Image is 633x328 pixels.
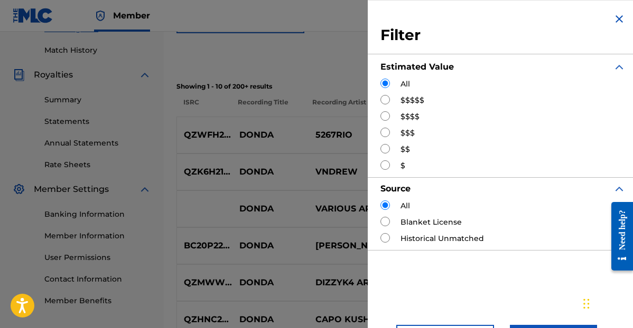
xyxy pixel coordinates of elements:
iframe: Chat Widget [580,277,633,328]
a: Match History [44,45,151,56]
p: ISRC [176,98,231,117]
p: DONDA [232,129,309,141]
label: $$$$ [401,111,420,122]
a: Statements [44,116,151,127]
strong: Source [380,184,411,194]
p: DIZZYK4 ARCHIVE [309,276,385,289]
a: Summary [44,94,151,105]
a: Rate Sheets [44,159,151,170]
p: Showing 1 - 10 of 200+ results [176,82,620,91]
img: expand [613,182,626,195]
img: Top Rightsholder [94,9,107,22]
span: Member [113,9,150,22]
img: expand [138,183,151,196]
a: User Permissions [44,252,151,263]
p: DONDA [232,276,309,289]
p: QZK6H2102569 [177,166,232,178]
a: Banking Information [44,209,151,220]
p: BC20P2200229 [177,239,232,252]
p: DONDA [232,239,309,252]
label: $$$ [401,128,415,139]
label: All [401,79,410,90]
img: Royalties [13,69,25,81]
label: $$$$$ [401,95,424,106]
label: $ [401,160,405,171]
p: QZHNC2350253 [177,313,232,326]
img: expand [613,61,626,73]
p: DONDA [232,166,309,178]
p: [PERSON_NAME] AGYO [309,239,385,252]
p: VNDREW [309,166,385,178]
img: expand [138,69,151,81]
span: Member Settings [34,183,109,196]
p: QZWFH2301474 [177,129,232,141]
label: All [401,200,410,211]
p: DONDA [232,313,309,326]
a: Annual Statements [44,138,151,149]
p: CAPO KUSH [309,313,385,326]
img: close [613,13,626,25]
img: MLC Logo [13,8,53,23]
img: Member Settings [13,183,25,196]
iframe: Resource Center [603,192,633,279]
p: QZMWW2126831 [177,276,232,289]
p: VARIOUS ARTISTS [309,202,385,215]
label: Blanket License [401,217,462,228]
span: Royalties [34,69,73,81]
a: Contact Information [44,274,151,285]
div: Drag [583,288,590,320]
p: DONDA [232,202,309,215]
a: Member Information [44,230,151,242]
h3: Filter [380,26,626,45]
label: $$ [401,144,410,155]
p: 5267RIO [309,129,385,141]
label: Historical Unmatched [401,233,484,244]
a: Member Benefits [44,295,151,306]
strong: Estimated Value [380,62,454,72]
p: Recording Title [231,98,305,117]
p: Recording Artist [305,98,380,117]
